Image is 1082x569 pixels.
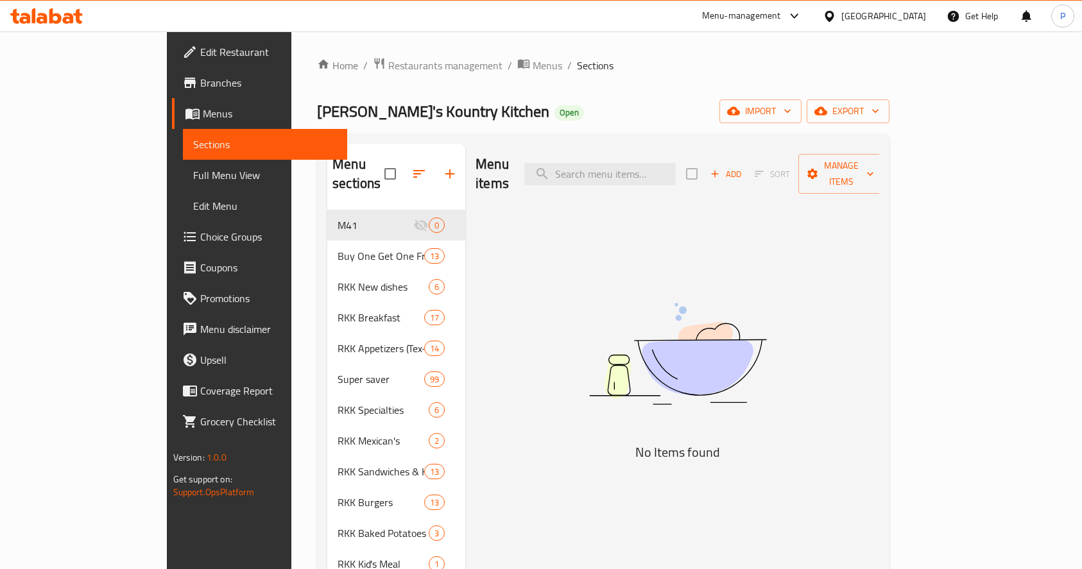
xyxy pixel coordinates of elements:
[200,383,338,398] span: Coverage Report
[327,395,465,425] div: RKK Specialties6
[183,160,348,191] a: Full Menu View
[338,310,424,325] div: RKK Breakfast
[425,497,444,509] span: 13
[429,525,445,541] div: items
[172,314,348,344] a: Menu disclaimer
[338,248,424,264] span: Buy One Get One Free
[719,99,802,123] button: import
[327,241,465,271] div: Buy One Get One Free13
[317,57,889,74] nav: breadcrumb
[424,341,445,356] div: items
[708,167,743,182] span: Add
[363,58,368,73] li: /
[554,107,584,118] span: Open
[730,103,791,119] span: import
[200,291,338,306] span: Promotions
[172,37,348,67] a: Edit Restaurant
[173,449,205,466] span: Version:
[193,137,338,152] span: Sections
[172,375,348,406] a: Coverage Report
[425,343,444,355] span: 14
[705,164,746,184] button: Add
[332,155,384,193] h2: Menu sections
[200,229,338,244] span: Choice Groups
[173,471,232,488] span: Get support on:
[327,333,465,364] div: RKK Appetizers (Tex-Mex)14
[338,402,429,418] span: RKK Specialties
[172,406,348,437] a: Grocery Checklist
[429,527,444,539] span: 3
[508,58,512,73] li: /
[429,217,445,233] div: items
[807,99,889,123] button: export
[429,435,444,447] span: 2
[524,163,676,185] input: search
[193,198,338,214] span: Edit Menu
[429,281,444,293] span: 6
[172,67,348,98] a: Branches
[338,279,429,294] span: RKK New dishes
[327,302,465,333] div: RKK Breakfast17
[338,217,413,233] span: M41
[817,103,879,119] span: export
[200,321,338,337] span: Menu disclaimer
[338,433,429,448] span: RKK Mexican's
[183,129,348,160] a: Sections
[388,58,502,73] span: Restaurants management
[327,518,465,548] div: RKK Baked Potatoes3
[203,106,338,121] span: Menus
[702,8,781,24] div: Menu-management
[517,57,562,74] a: Menus
[577,58,614,73] span: Sections
[327,271,465,302] div: RKK New dishes6
[327,364,465,395] div: Super saver99
[424,310,445,325] div: items
[424,464,445,479] div: items
[809,158,874,190] span: Manage items
[377,160,404,187] span: Select all sections
[172,344,348,375] a: Upsell
[1060,9,1065,23] span: P
[200,414,338,429] span: Grocery Checklist
[746,164,798,184] span: Sort items
[338,341,424,356] span: RKK Appetizers (Tex-Mex)
[172,283,348,314] a: Promotions
[425,373,444,386] span: 99
[172,221,348,252] a: Choice Groups
[476,155,509,193] h2: Menu items
[413,217,429,233] svg: Inactive section
[172,98,348,129] a: Menus
[425,466,444,478] span: 13
[317,97,549,126] span: [PERSON_NAME]'s Kountry Kitchen
[193,167,338,183] span: Full Menu View
[424,248,445,264] div: items
[200,352,338,368] span: Upsell
[338,371,424,387] span: Super saver
[429,402,445,418] div: items
[517,269,838,439] img: dish.svg
[841,9,926,23] div: [GEOGRAPHIC_DATA]
[338,464,424,479] span: RKK Sandwiches & Hotdogs
[429,404,444,416] span: 6
[429,279,445,294] div: items
[200,260,338,275] span: Coupons
[533,58,562,73] span: Menus
[338,525,429,541] div: RKK Baked Potatoes
[404,158,434,189] span: Sort sections
[183,191,348,221] a: Edit Menu
[429,433,445,448] div: items
[705,164,746,184] span: Add item
[424,371,445,387] div: items
[429,219,444,232] span: 0
[327,210,465,241] div: M410
[425,312,444,324] span: 17
[338,495,424,510] div: RKK Burgers
[798,154,884,194] button: Manage items
[327,456,465,487] div: RKK Sandwiches & Hotdogs13
[327,487,465,518] div: RKK Burgers13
